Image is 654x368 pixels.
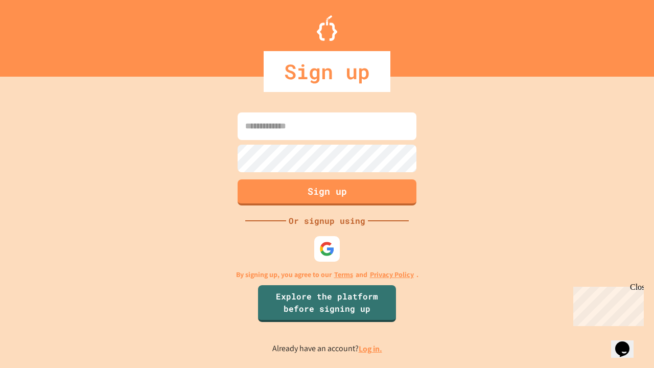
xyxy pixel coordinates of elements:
[569,283,644,326] iframe: chat widget
[238,179,416,205] button: Sign up
[286,215,368,227] div: Or signup using
[258,285,396,322] a: Explore the platform before signing up
[236,269,418,280] p: By signing up, you agree to our and .
[264,51,390,92] div: Sign up
[272,342,382,355] p: Already have an account?
[611,327,644,358] iframe: chat widget
[319,241,335,257] img: google-icon.svg
[317,15,337,41] img: Logo.svg
[4,4,71,65] div: Chat with us now!Close
[359,343,382,354] a: Log in.
[334,269,353,280] a: Terms
[370,269,414,280] a: Privacy Policy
